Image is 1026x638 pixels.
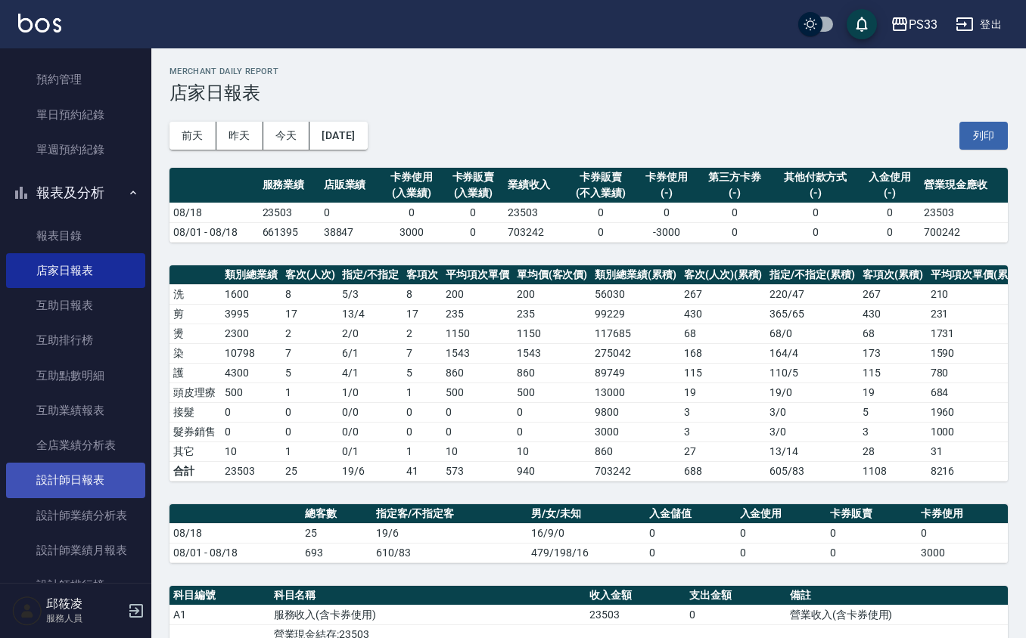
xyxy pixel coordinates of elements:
th: 備註 [786,586,1008,605]
td: 9800 [591,402,680,422]
td: 0 [826,523,917,543]
th: 入金使用 [736,504,827,524]
td: 08/01 - 08/18 [169,222,259,242]
td: 430 [859,304,927,324]
td: 0 [772,203,859,222]
td: 0 [381,203,443,222]
td: 0 [221,422,281,441]
div: 入金使用 [863,169,916,185]
td: 1 [403,441,442,461]
td: 0 [281,402,339,422]
th: 店販業績 [320,168,381,203]
td: 56030 [591,284,680,304]
img: Logo [18,14,61,33]
th: 卡券販賣 [826,504,917,524]
button: 列印 [959,122,1008,150]
td: 13 / 14 [766,441,859,461]
td: 髮券銷售 [169,422,221,441]
td: 700242 [920,222,1008,242]
td: 0 [565,203,636,222]
td: 860 [591,441,680,461]
td: 3000 [917,543,1008,562]
td: 940 [513,461,592,481]
td: 19 / 0 [766,382,859,402]
td: 燙 [169,324,221,343]
td: 10798 [221,343,281,363]
td: A1 [169,605,270,624]
div: 卡券販賣 [569,169,632,185]
td: 護 [169,363,221,382]
td: 0 / 0 [338,402,403,422]
th: 總客數 [301,504,372,524]
td: 200 [513,284,592,304]
th: 男/女/未知 [527,504,645,524]
th: 類別總業績(累積) [591,265,680,285]
td: 08/01 - 08/18 [169,543,301,562]
div: (不入業績) [569,185,632,201]
div: PS33 [909,15,937,34]
a: 單日預約紀錄 [6,98,145,132]
th: 營業現金應收 [920,168,1008,203]
td: 0 [736,523,827,543]
th: 服務業績 [259,168,320,203]
td: 08/18 [169,203,259,222]
td: 68 / 0 [766,324,859,343]
td: 27 [680,441,766,461]
h5: 邱筱凌 [46,596,123,612]
td: 1543 [442,343,513,363]
td: 3000 [591,422,680,441]
a: 設計師日報表 [6,463,145,497]
td: 3 [680,422,766,441]
td: 3 / 0 [766,402,859,422]
a: 設計師業績分析表 [6,498,145,533]
td: 610/83 [372,543,527,562]
td: 0 [443,222,504,242]
td: 0 [403,402,442,422]
td: 3 / 0 [766,422,859,441]
td: 267 [680,284,766,304]
td: 合計 [169,461,221,481]
div: 卡券販賣 [446,169,500,185]
td: 0 [442,402,513,422]
td: 17 [403,304,442,324]
td: 0 [221,402,281,422]
div: 卡券使用 [385,169,439,185]
td: 23503 [920,203,1008,222]
td: 3000 [381,222,443,242]
td: 164 / 4 [766,343,859,363]
td: 8 [281,284,339,304]
td: 688 [680,461,766,481]
th: 客次(人次) [281,265,339,285]
td: 220 / 47 [766,284,859,304]
td: 0 [281,422,339,441]
td: 89749 [591,363,680,382]
td: 營業收入(含卡券使用) [786,605,1008,624]
td: 其它 [169,441,221,461]
th: 科目編號 [169,586,270,605]
td: 5 [859,402,927,422]
td: 頭皮理療 [169,382,221,402]
td: 365 / 65 [766,304,859,324]
td: 430 [680,304,766,324]
td: 0 [826,543,917,562]
th: 指定/不指定(累積) [766,265,859,285]
td: 0 [859,222,920,242]
td: 1150 [442,324,513,343]
td: 1 [403,382,442,402]
td: 2300 [221,324,281,343]
td: 1600 [221,284,281,304]
td: 0 [513,422,592,441]
td: 19 [680,382,766,402]
td: 1 / 0 [338,382,403,402]
td: 0 [697,203,771,222]
td: 605/83 [766,461,859,481]
th: 卡券使用 [917,504,1008,524]
div: (-) [776,185,855,201]
th: 客次(人次)(累積) [680,265,766,285]
td: 19/6 [338,461,403,481]
td: 99229 [591,304,680,324]
td: 6 / 1 [338,343,403,363]
td: 23503 [259,203,320,222]
td: 1543 [513,343,592,363]
td: 235 [513,304,592,324]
